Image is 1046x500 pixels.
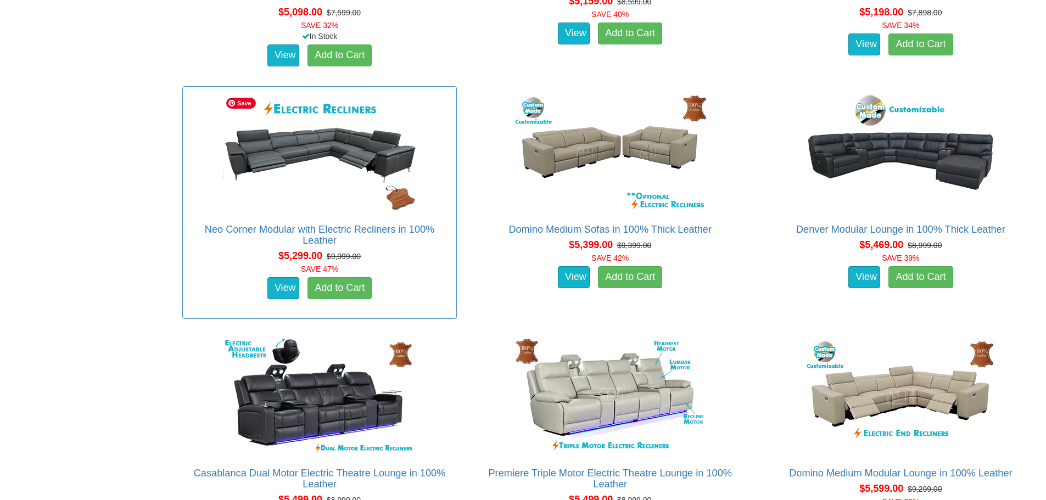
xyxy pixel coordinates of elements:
font: SAVE 47% [301,265,338,273]
span: $5,098.00 [278,7,322,18]
a: Add to Cart [307,44,372,66]
font: SAVE 32% [301,21,338,30]
a: View [267,44,299,66]
span: $5,599.00 [859,483,903,494]
a: Premiere Triple Motor Electric Theatre Lounge in 100% Leather [488,468,731,490]
font: SAVE 42% [591,254,629,262]
del: $8,999.00 [908,241,942,250]
img: Domino Medium Modular Lounge in 100% Leather [802,336,999,457]
del: $9,999.00 [327,252,361,261]
img: Premiere Triple Motor Electric Theatre Lounge in 100% Leather [511,336,709,457]
img: Neo Corner Modular with Electric Recliners in 100% Leather [221,92,418,213]
span: $5,399.00 [569,239,613,250]
del: $7,599.00 [327,8,361,17]
a: Domino Medium Sofas in 100% Thick Leather [508,224,712,235]
img: Casablanca Dual Motor Electric Theatre Lounge in 100% Leather [221,336,418,457]
a: View [267,277,299,299]
a: Casablanca Dual Motor Electric Theatre Lounge in 100% Leather [194,468,446,490]
a: View [558,266,590,288]
a: Denver Modular Lounge in 100% Thick Leather [796,224,1005,235]
del: $9,399.00 [617,241,651,250]
img: Domino Medium Sofas in 100% Thick Leather [511,92,709,213]
span: $5,469.00 [859,239,903,250]
a: View [558,23,590,44]
span: $5,198.00 [859,7,903,18]
del: $7,898.00 [908,8,942,17]
a: Add to Cart [888,33,953,55]
span: $5,299.00 [278,250,322,261]
a: Add to Cart [598,266,662,288]
font: SAVE 34% [882,21,919,30]
img: Denver Modular Lounge in 100% Thick Leather [802,92,999,213]
span: Save [226,98,256,109]
a: Add to Cart [307,277,372,299]
font: SAVE 40% [591,10,629,19]
a: View [848,266,880,288]
a: Domino Medium Modular Lounge in 100% Leather [789,468,1012,479]
font: SAVE 39% [882,254,919,262]
a: View [848,33,880,55]
del: $9,299.00 [908,485,942,493]
a: Add to Cart [888,266,953,288]
a: Add to Cart [598,23,662,44]
div: In Stock [180,31,458,42]
a: Neo Corner Modular with Electric Recliners in 100% Leather [205,224,434,246]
